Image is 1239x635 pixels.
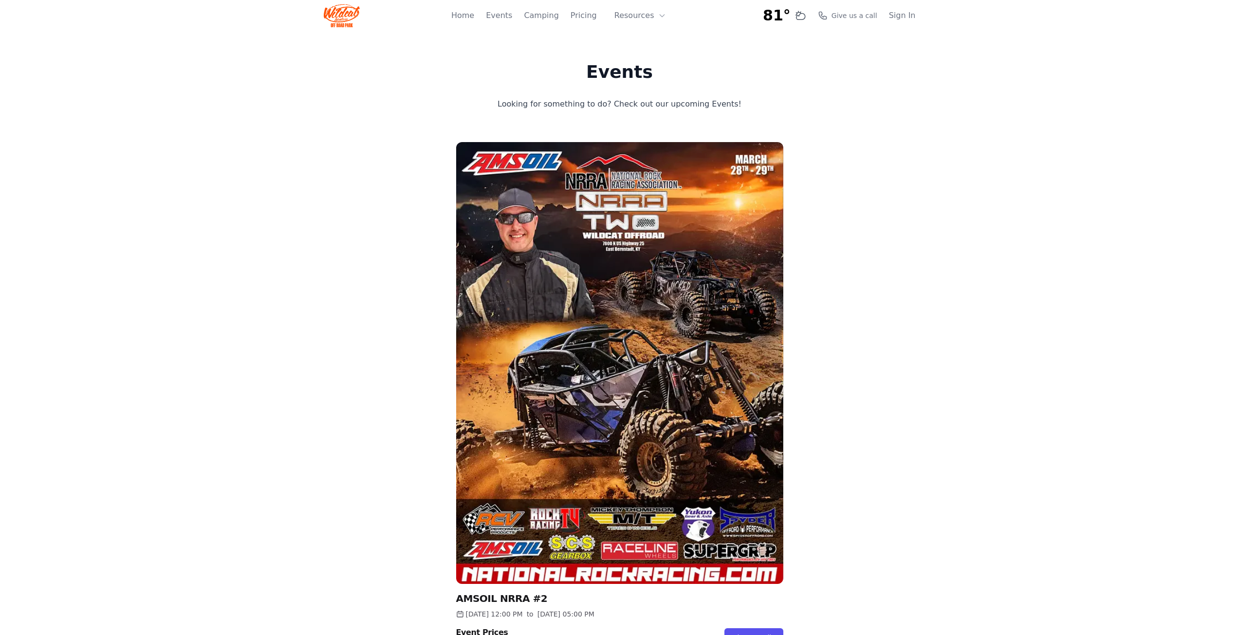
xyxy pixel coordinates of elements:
a: Events [486,10,512,21]
h1: Events [459,62,781,82]
p: Looking for something to do? Check out our upcoming Events! [459,97,781,111]
span: Give us a call [832,11,877,20]
a: AMSOIL NRRA #2 [456,593,548,604]
a: Pricing [571,10,597,21]
img: Wildcat Logo [324,4,360,27]
a: Give us a call [818,11,877,20]
time: [DATE] 12:00 PM [466,609,523,619]
a: Camping [524,10,558,21]
a: Sign In [889,10,916,21]
span: to [527,609,534,619]
a: Home [451,10,474,21]
time: [DATE] 05:00 PM [537,609,594,619]
button: Resources [609,6,672,25]
img: AMSOIL NRRA #2 [456,142,783,584]
span: 81° [763,7,791,24]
